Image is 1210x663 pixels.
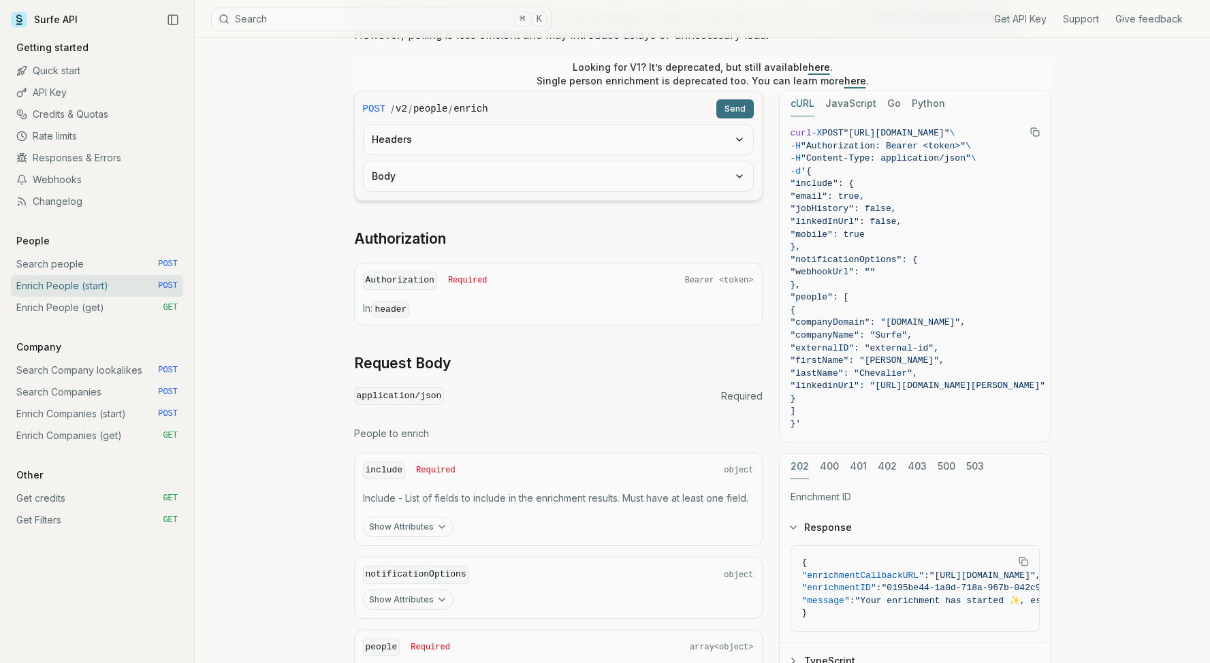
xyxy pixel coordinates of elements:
span: "email": true, [791,191,865,201]
span: -H [791,153,801,163]
span: : [924,570,929,581]
span: POST [158,365,178,376]
code: notificationOptions [363,566,469,584]
span: "webhookUrl": "" [791,267,876,277]
button: Go [887,91,901,116]
button: 500 [938,454,955,479]
span: : [850,596,855,606]
span: -X [812,128,823,138]
a: Get Filters GET [11,509,183,531]
span: POST [822,128,843,138]
span: "jobHistory": false, [791,204,897,214]
span: -H [791,141,801,151]
span: / [409,102,412,116]
span: "mobile": true [791,229,865,240]
span: POST [363,102,386,116]
a: Credits & Quotas [11,103,183,125]
button: Headers [364,125,753,155]
a: Search Companies POST [11,381,183,403]
span: "Content-Type: application/json" [801,153,971,163]
code: people [363,638,400,657]
span: "lastName": "Chevalier", [791,368,918,378]
a: Enrich People (get) GET [11,297,183,319]
span: "companyDomain": "[DOMAIN_NAME]", [791,317,966,327]
code: enrich [453,102,488,116]
button: Copy Text [1013,551,1034,572]
span: object [724,465,753,476]
a: Request Body [354,354,451,373]
kbd: K [532,12,547,27]
p: Getting started [11,41,94,54]
span: "enrichmentCallbackURL" [802,570,924,581]
span: POST [158,259,178,270]
span: POST [158,387,178,398]
span: GET [163,430,178,441]
a: Enrich People (start) POST [11,275,183,297]
p: People [11,234,55,248]
span: "Authorization: Bearer <token>" [801,141,966,151]
a: Authorization [354,229,446,248]
a: Changelog [11,191,183,212]
p: In: [363,302,754,317]
button: Python [912,91,945,116]
code: people [413,102,447,116]
code: Authorization [363,272,437,290]
span: GET [163,493,178,504]
button: Show Attributes [363,517,453,537]
span: "linkedinUrl": "[URL][DOMAIN_NAME][PERSON_NAME]" [791,381,1045,391]
span: "notificationOptions": { [791,255,918,265]
a: Responses & Errors [11,147,183,169]
a: Surfe API [11,10,78,30]
p: Looking for V1? It’s deprecated, but still available . Single person enrichment is deprecated too... [537,61,869,88]
span: : [876,583,882,593]
p: Enrichment ID [791,490,1040,504]
p: Company [11,340,67,354]
button: Show Attributes [363,589,453,610]
span: }' [791,419,801,429]
span: { [802,557,808,568]
a: Enrich Companies (start) POST [11,403,183,425]
button: 400 [820,454,839,479]
span: "linkedInUrl": false, [791,216,902,227]
span: Required [416,465,456,476]
span: Required [411,642,450,653]
span: "[URL][DOMAIN_NAME]" [844,128,950,138]
span: "companyName": "Surfe", [791,330,912,340]
a: Quick start [11,60,183,82]
span: / [449,102,452,116]
code: header [372,302,410,317]
span: ] [791,406,796,416]
button: 402 [878,454,897,479]
span: Required [448,275,488,286]
span: "0195be44-1a0d-718a-967b-042c9d17ffd7" [882,583,1083,593]
span: GET [163,302,178,313]
a: Support [1063,12,1099,26]
button: Search⌘K [211,7,552,31]
span: "firstName": "[PERSON_NAME]", [791,355,944,366]
a: Enrich Companies (get) GET [11,425,183,447]
button: Send [716,99,754,118]
span: "people": [ [791,292,849,302]
a: here [844,75,866,86]
a: Search people POST [11,253,183,275]
span: "externalID": "external-id", [791,343,939,353]
a: Give feedback [1115,12,1183,26]
span: \ [966,141,971,151]
span: , [1036,570,1041,581]
button: 503 [966,454,984,479]
span: Bearer <token> [685,275,754,286]
span: } [791,393,796,404]
button: 401 [850,454,867,479]
button: Copy Text [1025,122,1045,142]
span: -d [791,166,801,176]
a: here [808,61,830,73]
span: }, [791,280,801,290]
kbd: ⌘ [515,12,530,27]
span: "message" [802,596,850,606]
p: Include - List of fields to include in the enrichment results. Must have at least one field. [363,491,754,505]
span: "include": { [791,178,855,189]
span: object [724,570,753,581]
span: POST [158,280,178,291]
span: "[URL][DOMAIN_NAME]" [929,570,1036,581]
span: } [802,608,808,618]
